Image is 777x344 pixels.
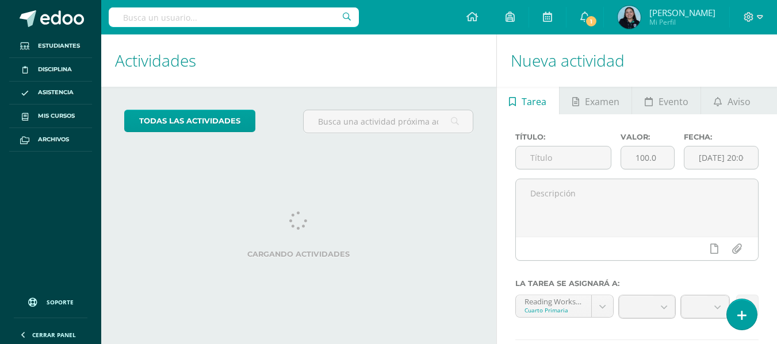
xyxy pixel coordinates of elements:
a: todas las Actividades [124,110,255,132]
span: 1 [585,15,598,28]
div: Reading Workshop 'A' [525,295,583,306]
img: 8c46c7f4271155abb79e2bc50b6ca956.png [618,6,641,29]
h1: Actividades [115,34,483,87]
span: Evento [659,88,688,115]
span: Soporte [47,298,74,306]
span: Aviso [728,88,751,115]
span: Asistencia [38,88,74,97]
a: Reading Workshop 'A'Cuarto Primaria [516,295,614,317]
input: Puntos máximos [621,146,674,169]
label: Título: [515,133,611,141]
span: Mis cursos [38,111,75,121]
span: Tarea [522,88,546,115]
h1: Nueva actividad [511,34,763,87]
span: Mi Perfil [649,17,715,27]
a: Disciplina [9,58,92,82]
span: [PERSON_NAME] [649,7,715,18]
a: Mis cursos [9,105,92,128]
a: Archivos [9,128,92,152]
input: Busca una actividad próxima aquí... [304,110,472,133]
input: Busca un usuario... [109,7,359,27]
a: Examen [560,87,631,114]
a: Soporte [14,287,87,315]
a: Evento [632,87,701,114]
span: Cerrar panel [32,331,76,339]
input: Título [516,146,611,169]
input: Fecha de entrega [684,146,758,169]
div: Cuarto Primaria [525,306,583,314]
span: Estudiantes [38,41,80,51]
span: Examen [585,88,619,115]
a: Estudiantes [9,34,92,58]
a: Asistencia [9,82,92,105]
label: Cargando actividades [124,250,473,258]
a: Aviso [701,87,763,114]
label: Valor: [621,133,675,141]
span: Archivos [38,135,69,144]
label: Fecha: [684,133,759,141]
span: Disciplina [38,65,72,74]
a: Tarea [497,87,559,114]
label: La tarea se asignará a: [515,279,759,288]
